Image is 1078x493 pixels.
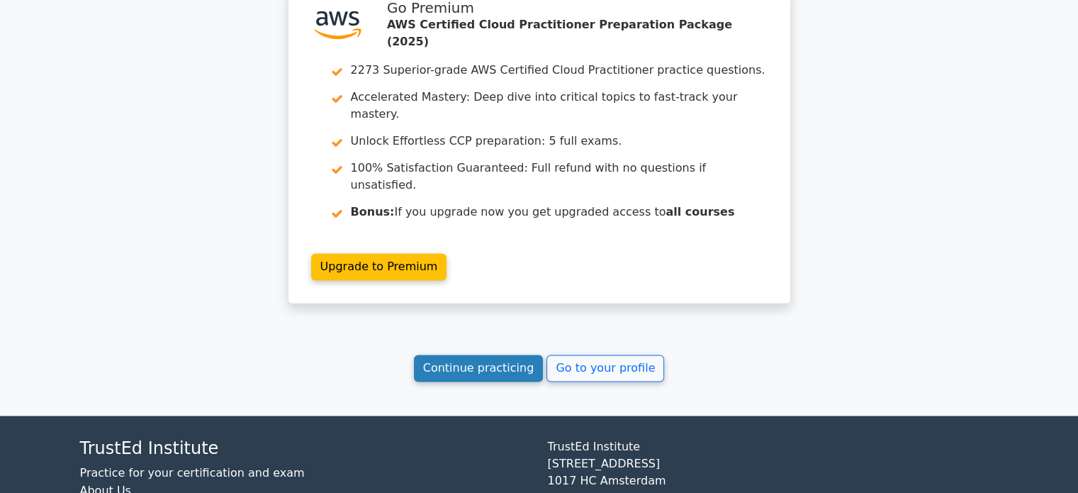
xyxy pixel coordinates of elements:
[80,466,305,480] a: Practice for your certification and exam
[311,253,447,280] a: Upgrade to Premium
[80,438,531,459] h4: TrustEd Institute
[546,355,664,382] a: Go to your profile
[414,355,544,382] a: Continue practicing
